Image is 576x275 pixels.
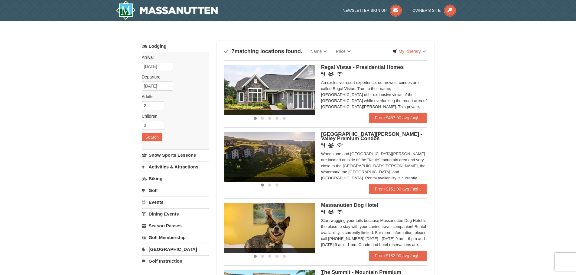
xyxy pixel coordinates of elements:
a: Snow Sports Lessons [142,149,209,161]
a: Season Passes [142,220,209,231]
div: An exclusive resort experience, our newest condos are called Regal Vistas. True to their name, [G... [321,80,427,110]
a: Golf Membership [142,232,209,243]
i: Wireless Internet (free) [337,210,343,214]
img: Massanutten Resort Logo [116,1,218,20]
label: Arrival [142,54,205,60]
i: Banquet Facilities [328,143,334,148]
button: Search [142,133,162,141]
a: Biking [142,173,209,184]
span: Newsletter Sign Up [343,8,387,13]
a: Name [306,45,331,57]
label: Children [142,113,205,119]
i: Wireless Internet (free) [337,72,343,76]
i: Restaurant [321,210,325,214]
a: Dining Events [142,208,209,219]
a: Activities & Attractions [142,161,209,172]
a: From $151.00 avg /night [369,184,427,194]
label: Departure [142,74,205,80]
a: Owner's Site [412,8,456,13]
i: Banquet Facilities [328,72,334,76]
a: Price [331,45,355,57]
span: [GEOGRAPHIC_DATA][PERSON_NAME] - Valley Premium Condos [321,131,422,141]
a: Newsletter Sign Up [343,8,402,13]
i: Wireless Internet (free) [337,143,343,148]
a: Golf Instruction [142,255,209,267]
a: Massanutten Resort [116,1,218,20]
a: Golf [142,185,209,196]
span: Massanutten Dog Hotel [321,202,378,208]
i: Restaurant [321,72,325,76]
div: Woodstone and [GEOGRAPHIC_DATA][PERSON_NAME] are located outside of the "Kettle" mountain area an... [321,151,427,181]
i: Restaurant [321,143,325,148]
label: Adults [142,94,205,100]
a: From $457.00 avg /night [369,113,427,123]
a: My Itinerary [389,47,430,56]
i: Banquet Facilities [328,210,334,214]
a: Events [142,197,209,208]
a: [GEOGRAPHIC_DATA] [142,244,209,255]
a: Lodging [142,41,209,52]
span: Owner's Site [412,8,441,13]
a: From $182.00 avg /night [369,251,427,261]
span: Regal Vistas - Presidential Homes [321,64,404,70]
div: Start wagging your tails because Massanutten Dog Hotel is the place to stay with your canine trav... [321,218,427,248]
